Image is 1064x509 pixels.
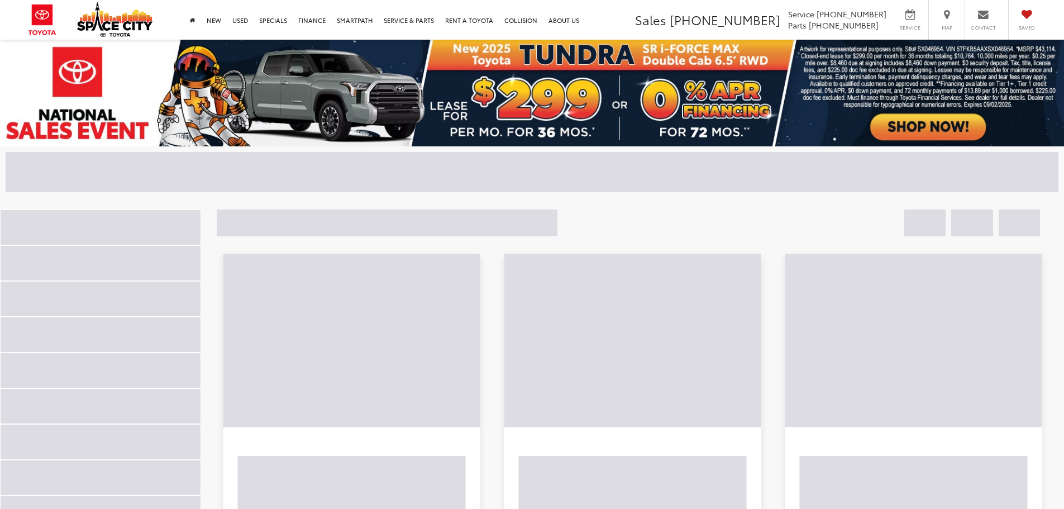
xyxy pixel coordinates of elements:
span: Map [934,24,959,31]
span: Contact [971,24,996,31]
span: [PHONE_NUMBER] [670,11,780,28]
img: Space City Toyota [77,2,152,37]
span: Saved [1014,24,1039,31]
span: Parts [788,20,807,31]
span: Service [898,24,923,31]
span: [PHONE_NUMBER] [817,8,886,20]
span: Service [788,8,814,20]
span: [PHONE_NUMBER] [809,20,879,31]
span: Sales [635,11,666,28]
